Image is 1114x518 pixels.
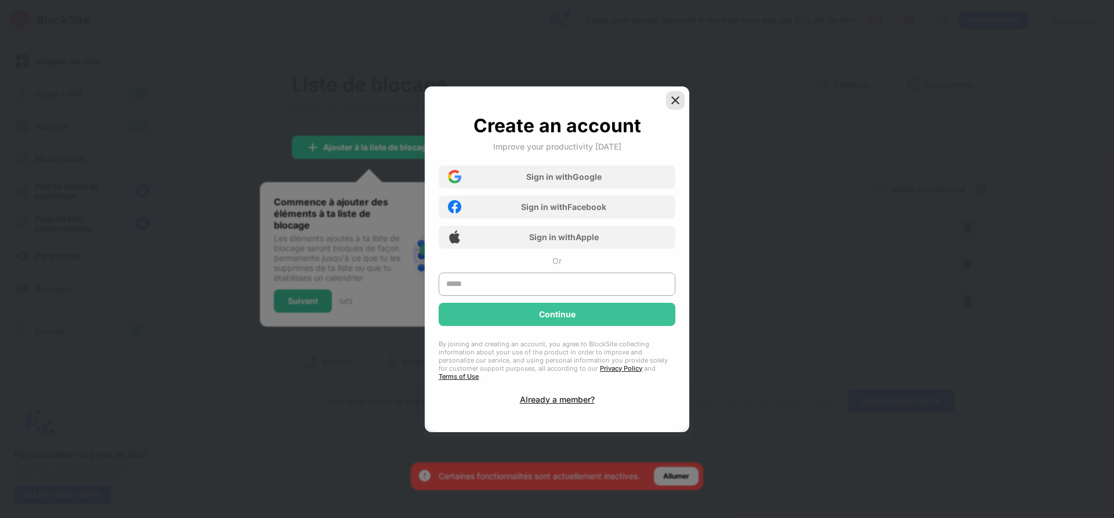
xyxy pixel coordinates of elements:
div: Create an account [473,114,641,137]
div: Sign in with Google [526,172,602,182]
div: Already a member? [520,394,595,404]
a: Privacy Policy [600,364,642,372]
a: Terms of Use [439,372,479,381]
div: Or [552,256,562,266]
div: Improve your productivity [DATE] [493,142,621,151]
img: apple-icon.png [448,230,461,244]
img: google-icon.png [448,170,461,183]
img: facebook-icon.png [448,200,461,213]
div: Continue [539,310,576,319]
div: Sign in with Facebook [521,202,606,212]
div: By joining and creating an account, you agree to BlockSite collecting information about your use ... [439,340,675,381]
div: Sign in with Apple [529,232,599,242]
